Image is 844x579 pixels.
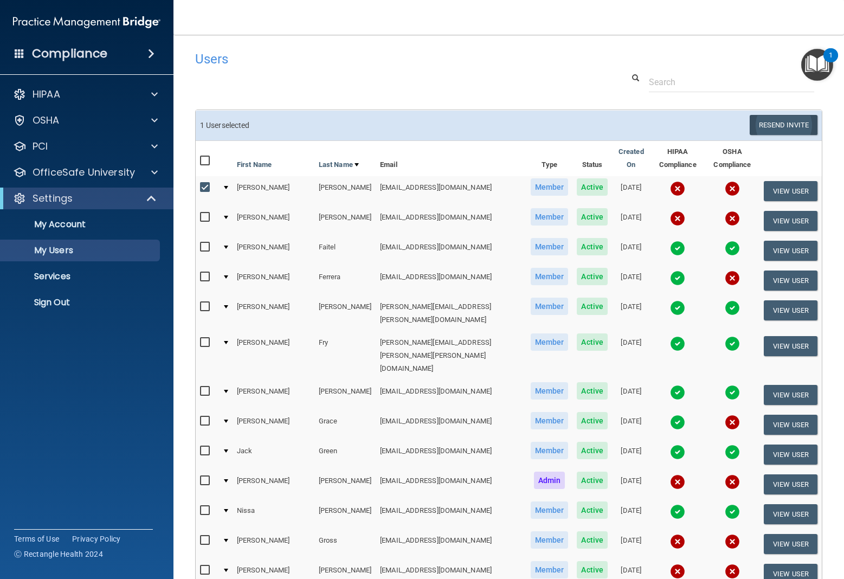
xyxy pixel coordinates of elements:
td: [PERSON_NAME] [233,380,314,410]
span: Member [531,333,569,351]
td: [DATE] [612,380,650,410]
td: [DATE] [612,499,650,529]
td: [PERSON_NAME] [314,206,376,236]
iframe: Drift Widget Chat Controller [656,502,831,545]
span: Member [531,561,569,578]
input: Search [649,72,814,92]
td: [DATE] [612,176,650,206]
td: [DATE] [612,410,650,440]
td: [PERSON_NAME] [314,176,376,206]
td: [PERSON_NAME] [314,469,376,499]
th: Type [526,141,573,176]
td: [PERSON_NAME] [233,410,314,440]
span: Member [531,531,569,549]
img: tick.e7d51cea.svg [670,300,685,316]
th: HIPAA Compliance [650,141,705,176]
span: Active [577,472,608,489]
td: [PERSON_NAME] [233,266,314,295]
td: [PERSON_NAME] [314,380,376,410]
td: [PERSON_NAME] [314,295,376,331]
a: First Name [237,158,272,171]
span: Member [531,268,569,285]
button: View User [764,211,817,231]
td: [EMAIL_ADDRESS][DOMAIN_NAME] [376,206,526,236]
h4: Users [195,52,554,66]
img: cross.ca9f0e7f.svg [725,211,740,226]
td: [DATE] [612,295,650,331]
td: Jack [233,440,314,469]
img: tick.e7d51cea.svg [725,241,740,256]
img: tick.e7d51cea.svg [670,385,685,400]
img: tick.e7d51cea.svg [670,336,685,351]
img: tick.e7d51cea.svg [670,241,685,256]
button: View User [764,445,817,465]
span: Admin [534,472,565,489]
td: [PERSON_NAME] [233,331,314,380]
td: Green [314,440,376,469]
span: Member [531,238,569,255]
td: Gross [314,529,376,559]
span: Active [577,442,608,459]
td: [EMAIL_ADDRESS][DOMAIN_NAME] [376,469,526,499]
td: [DATE] [612,529,650,559]
span: Ⓒ Rectangle Health 2024 [14,549,103,559]
span: Member [531,298,569,315]
td: [EMAIL_ADDRESS][DOMAIN_NAME] [376,176,526,206]
p: My Users [7,245,155,256]
span: Member [531,178,569,196]
img: tick.e7d51cea.svg [725,336,740,351]
td: Faitel [314,236,376,266]
td: [DATE] [612,236,650,266]
td: [EMAIL_ADDRESS][DOMAIN_NAME] [376,266,526,295]
a: Settings [13,192,157,205]
img: cross.ca9f0e7f.svg [725,271,740,286]
img: tick.e7d51cea.svg [670,415,685,430]
p: PCI [33,140,48,153]
span: Active [577,561,608,578]
td: [PERSON_NAME] [233,469,314,499]
td: [PERSON_NAME][EMAIL_ADDRESS][PERSON_NAME][DOMAIN_NAME] [376,295,526,331]
td: [PERSON_NAME] [233,206,314,236]
span: Member [531,382,569,400]
img: tick.e7d51cea.svg [725,445,740,460]
td: [EMAIL_ADDRESS][DOMAIN_NAME] [376,380,526,410]
img: PMB logo [13,11,160,33]
span: Member [531,412,569,429]
span: Member [531,442,569,459]
img: cross.ca9f0e7f.svg [670,211,685,226]
button: View User [764,271,817,291]
a: OfficeSafe University [13,166,158,179]
td: [EMAIL_ADDRESS][DOMAIN_NAME] [376,499,526,529]
td: [DATE] [612,266,650,295]
img: tick.e7d51cea.svg [725,300,740,316]
h6: 1 User selected [200,121,501,130]
span: Active [577,238,608,255]
img: tick.e7d51cea.svg [670,445,685,460]
td: [PERSON_NAME] [233,295,314,331]
td: Ferrera [314,266,376,295]
span: Active [577,531,608,549]
img: tick.e7d51cea.svg [725,385,740,400]
p: Services [7,271,155,282]
img: cross.ca9f0e7f.svg [725,474,740,490]
button: View User [764,336,817,356]
p: My Account [7,219,155,230]
img: cross.ca9f0e7f.svg [725,415,740,430]
button: Resend Invite [750,115,817,135]
span: Active [577,501,608,519]
td: [DATE] [612,440,650,469]
img: cross.ca9f0e7f.svg [725,564,740,579]
td: [EMAIL_ADDRESS][DOMAIN_NAME] [376,440,526,469]
td: Fry [314,331,376,380]
span: Active [577,208,608,226]
img: cross.ca9f0e7f.svg [670,181,685,196]
td: [PERSON_NAME] [314,499,376,529]
button: View User [764,181,817,201]
span: Active [577,178,608,196]
button: View User [764,385,817,405]
span: Member [531,501,569,519]
span: Active [577,382,608,400]
p: OSHA [33,114,60,127]
td: [EMAIL_ADDRESS][DOMAIN_NAME] [376,529,526,559]
td: [DATE] [612,331,650,380]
